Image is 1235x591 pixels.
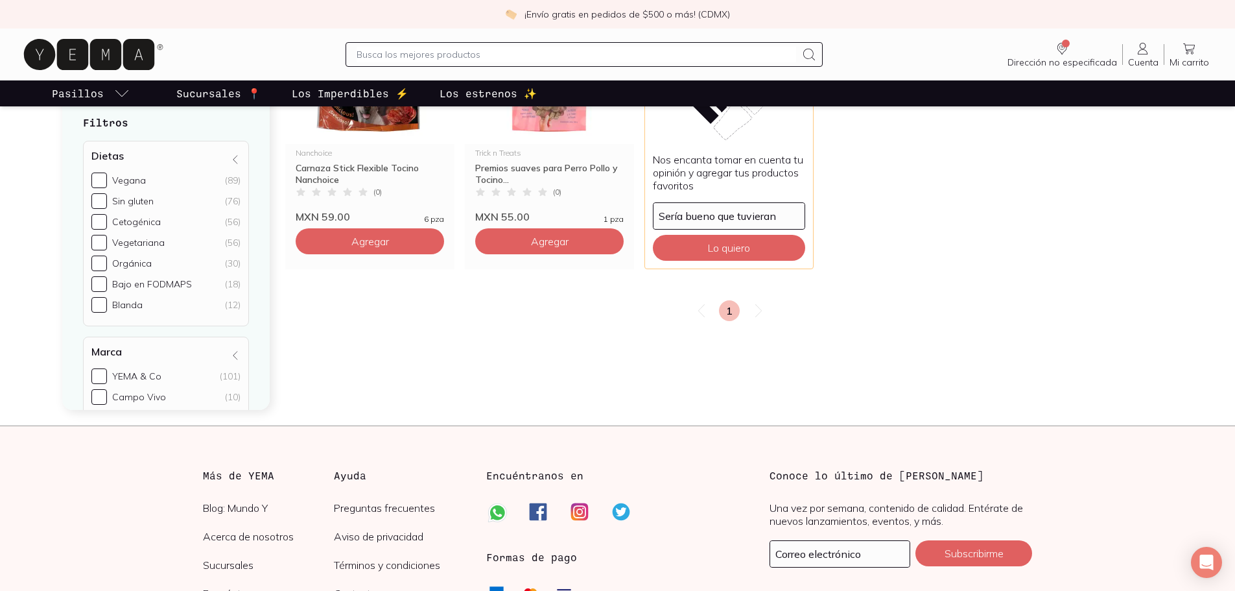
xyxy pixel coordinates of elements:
[334,530,465,543] a: Aviso de privacidad
[770,541,910,567] input: mimail@gmail.com
[91,368,107,384] input: YEMA & Co(101)
[296,210,350,223] span: MXN 59.00
[351,235,389,248] span: Agregar
[112,237,165,248] div: Vegetariana
[91,214,107,230] input: Cetogénica(56)
[653,235,805,261] button: Lo quiero
[225,195,241,207] div: (76)
[220,370,241,382] div: (101)
[475,228,624,254] button: Agregar
[225,278,241,290] div: (18)
[91,256,107,271] input: Orgánica(30)
[203,501,335,514] a: Blog: Mundo Y
[203,559,335,572] a: Sucursales
[373,188,382,196] span: ( 0 )
[203,468,335,483] h3: Más de YEMA
[334,559,465,572] a: Términos y condiciones
[915,540,1032,566] button: Subscribirme
[91,149,124,162] h4: Dietas
[296,162,444,186] div: Carnaza Stick Flexible Tocino Nanchoice
[112,278,192,290] div: Bajo en FODMAPS
[1002,41,1122,68] a: Dirección no especificada
[112,299,143,311] div: Blanda
[770,501,1032,527] p: Una vez por semana, contenido de calidad. Entérate de nuevos lanzamientos, eventos, y más.
[49,80,132,106] a: pasillo-todos-link
[225,237,241,248] div: (56)
[475,162,624,186] div: Premios suaves para Perro Pollo y Tocino...
[524,8,730,21] p: ¡Envío gratis en pedidos de $500 o más! (CDMX)
[225,391,241,403] div: (10)
[91,235,107,250] input: Vegetariana(56)
[531,235,569,248] span: Agregar
[296,149,444,157] div: Nanchoice
[1128,56,1159,68] span: Cuenta
[112,370,161,382] div: YEMA & Co
[334,468,465,483] h3: Ayuda
[1164,41,1214,68] a: Mi carrito
[91,345,122,358] h4: Marca
[334,501,465,514] a: Preguntas frecuentes
[52,86,104,101] p: Pasillos
[91,297,107,313] input: Blanda(12)
[770,468,1032,483] h3: Conoce lo último de [PERSON_NAME]
[203,530,335,543] a: Acerca de nosotros
[289,80,411,106] a: Los Imperdibles ⚡️
[486,468,583,483] h3: Encuéntranos en
[91,276,107,292] input: Bajo en FODMAPS(18)
[475,149,624,157] div: Trick n Treats
[486,549,577,565] h3: Formas de pago
[505,8,517,20] img: check
[83,116,128,128] strong: Filtros
[357,47,796,62] input: Busca los mejores productos
[225,258,241,269] div: (30)
[112,175,146,186] div: Vegana
[1170,56,1209,68] span: Mi carrito
[91,173,107,188] input: Vegana(89)
[112,216,161,228] div: Cetogénica
[437,80,539,106] a: Los estrenos ✨
[475,210,530,223] span: MXN 55.00
[112,391,166,403] div: Campo Vivo
[91,193,107,209] input: Sin gluten(76)
[83,141,249,326] div: Dietas
[440,86,537,101] p: Los estrenos ✨
[176,86,261,101] p: Sucursales 📍
[553,188,561,196] span: ( 0 )
[653,153,805,192] p: Nos encanta tomar en cuenta tu opinión y agregar tus productos favoritos
[719,300,740,321] a: 1
[292,86,408,101] p: Los Imperdibles ⚡️
[424,215,444,223] span: 6 pza
[225,299,241,311] div: (12)
[1007,56,1117,68] span: Dirección no especificada
[91,389,107,405] input: Campo Vivo(10)
[296,228,444,254] button: Agregar
[1123,41,1164,68] a: Cuenta
[604,215,624,223] span: 1 pza
[174,80,263,106] a: Sucursales 📍
[225,175,241,186] div: (89)
[112,195,154,207] div: Sin gluten
[112,258,152,269] div: Orgánica
[1191,547,1222,578] div: Open Intercom Messenger
[225,216,241,228] div: (56)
